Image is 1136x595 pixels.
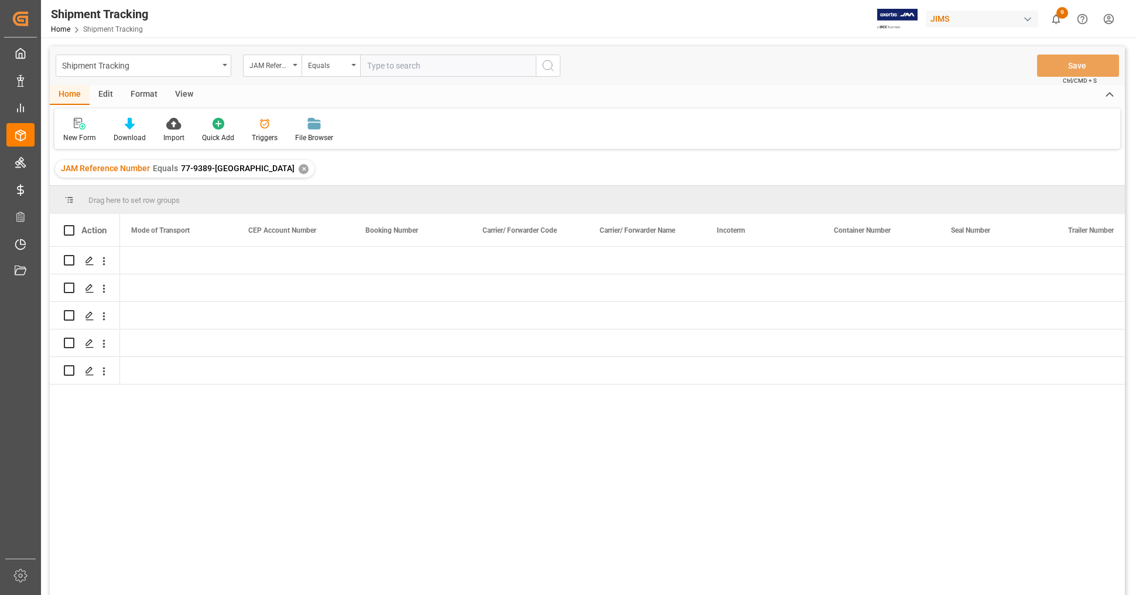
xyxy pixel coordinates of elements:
[56,55,231,77] button: open menu
[926,8,1043,30] button: JIMS
[202,132,234,143] div: Quick Add
[153,164,178,173] span: Equals
[1037,55,1119,77] button: Save
[926,11,1038,28] div: JIMS
[50,329,120,357] div: Press SPACE to select this row.
[299,164,309,174] div: ✕
[50,85,90,105] div: Home
[248,226,316,234] span: CEP Account Number
[62,57,218,72] div: Shipment Tracking
[1043,6,1069,32] button: show 9 new notifications
[834,226,891,234] span: Container Number
[61,164,150,173] span: JAM Reference Number
[50,302,120,329] div: Press SPACE to select this row.
[1056,7,1068,19] span: 9
[131,226,190,234] span: Mode of Transport
[243,55,302,77] button: open menu
[717,226,745,234] span: Incoterm
[51,25,70,33] a: Home
[63,132,96,143] div: New Form
[252,132,278,143] div: Triggers
[166,85,202,105] div: View
[302,55,360,77] button: open menu
[90,85,122,105] div: Edit
[365,226,418,234] span: Booking Number
[308,57,348,71] div: Equals
[88,196,180,205] span: Drag here to set row groups
[1069,6,1096,32] button: Help Center
[81,225,107,236] div: Action
[114,132,146,143] div: Download
[50,274,120,302] div: Press SPACE to select this row.
[951,226,990,234] span: Seal Number
[51,5,148,23] div: Shipment Tracking
[295,132,333,143] div: File Browser
[360,55,536,77] input: Type to search
[877,9,918,29] img: Exertis%20JAM%20-%20Email%20Logo.jpg_1722504956.jpg
[50,247,120,274] div: Press SPACE to select this row.
[181,164,295,173] span: 77-9389-[GEOGRAPHIC_DATA]
[600,226,675,234] span: Carrier/ Forwarder Name
[483,226,557,234] span: Carrier/ Forwarder Code
[536,55,560,77] button: search button
[50,357,120,385] div: Press SPACE to select this row.
[1063,76,1097,85] span: Ctrl/CMD + S
[122,85,166,105] div: Format
[249,57,289,71] div: JAM Reference Number
[163,132,184,143] div: Import
[1068,226,1114,234] span: Trailer Number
